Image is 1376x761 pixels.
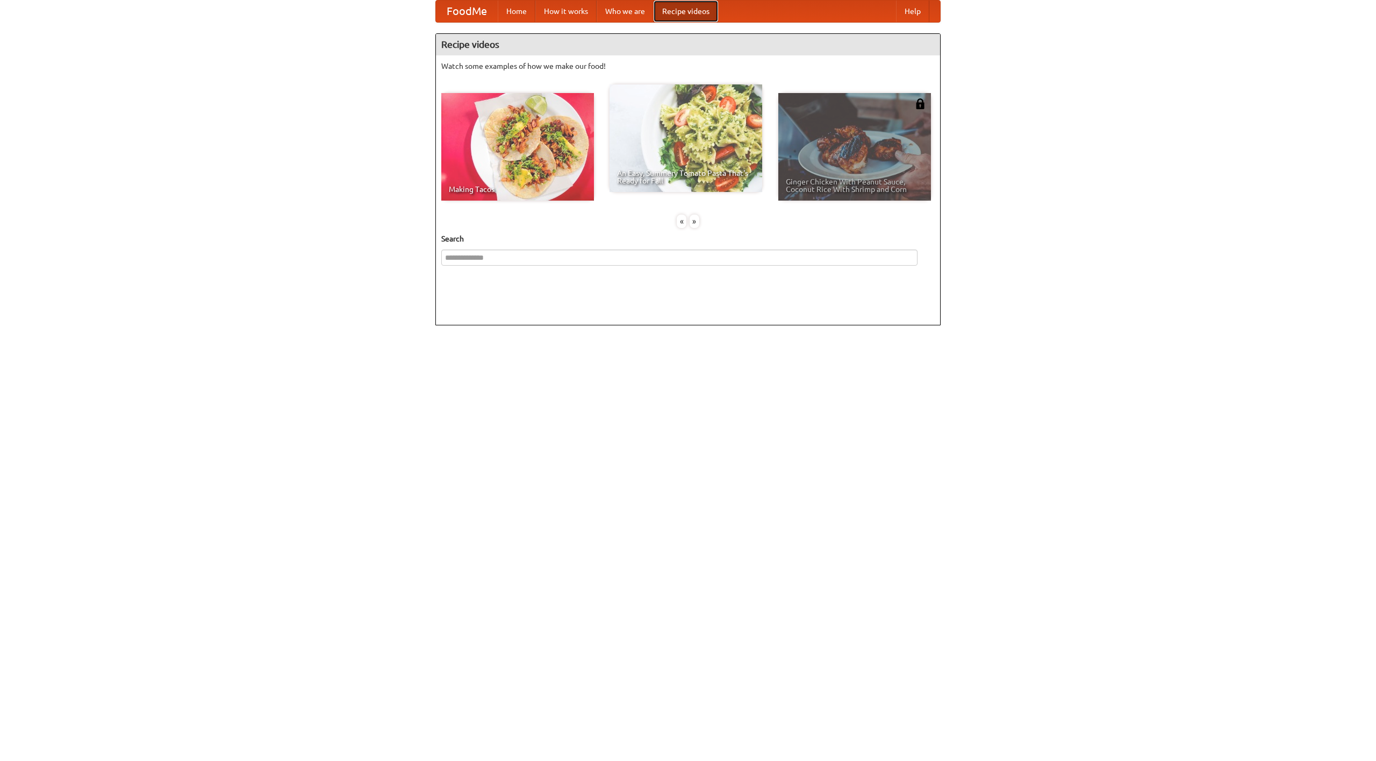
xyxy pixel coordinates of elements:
img: 483408.png [915,98,926,109]
a: How it works [535,1,597,22]
a: FoodMe [436,1,498,22]
div: » [690,215,699,228]
div: « [677,215,686,228]
a: Home [498,1,535,22]
span: Making Tacos [449,186,586,193]
a: An Easy, Summery Tomato Pasta That's Ready for Fall [610,84,762,192]
h4: Recipe videos [436,34,940,55]
a: Help [896,1,929,22]
h5: Search [441,233,935,244]
a: Making Tacos [441,93,594,201]
span: An Easy, Summery Tomato Pasta That's Ready for Fall [617,169,755,184]
a: Recipe videos [654,1,718,22]
p: Watch some examples of how we make our food! [441,61,935,72]
a: Who we are [597,1,654,22]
